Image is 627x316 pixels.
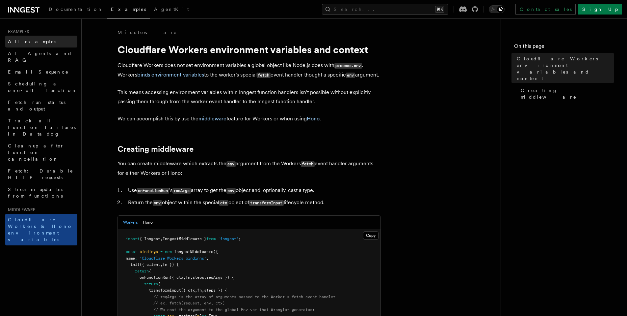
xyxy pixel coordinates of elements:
[126,237,140,241] span: import
[435,6,444,13] kbd: ⌘K
[126,186,381,195] li: Use 's array to get the object and, optionally, cast a type.
[135,256,137,261] span: :
[197,288,202,293] span: fn
[153,301,225,305] span: // ex. fetch(request, env, ctx)
[5,214,77,245] a: Cloudflare Workers & Hono environment variables
[135,269,149,273] span: return
[5,165,77,183] a: Fetch: Durable HTTP requests
[126,249,137,254] span: const
[140,237,160,241] span: { Inngest
[5,140,77,165] a: Cleanup after function cancellation
[489,5,505,13] button: Toggle dark mode
[45,2,107,18] a: Documentation
[163,237,206,241] span: InngestMiddleware }
[514,42,614,53] h4: On this page
[363,231,379,240] button: Copy
[5,78,77,96] a: Scheduling a one-off function
[130,262,140,267] span: init
[160,237,163,241] span: ,
[172,188,191,194] code: reqArgs
[8,51,72,63] span: AI Agents and RAG
[521,87,614,100] span: Creating middleware
[174,249,213,254] span: InngestMiddleware
[334,63,362,69] code: process.env
[163,262,179,267] span: fn }) {
[301,161,315,167] code: fetch
[239,237,241,241] span: ;
[5,29,29,34] span: Examples
[8,168,73,180] span: Fetch: Durable HTTP requests
[307,115,320,122] a: Hono
[149,269,151,273] span: {
[5,207,35,212] span: Middleware
[107,2,150,18] a: Examples
[5,96,77,115] a: Fetch run status and output
[198,115,226,122] a: middleware
[118,29,177,36] a: Middleware
[111,7,146,12] span: Examples
[249,200,284,206] code: transformInput
[515,4,576,15] a: Contact sales
[202,288,204,293] span: ,
[5,183,77,202] a: Stream updates from functions
[257,73,271,78] code: fetch
[158,282,160,286] span: {
[514,53,614,84] a: Cloudflare Workers environment variables and context
[206,275,234,280] span: reqArgs }) {
[190,275,193,280] span: ,
[153,200,162,206] code: env
[170,275,183,280] span: ({ ctx
[181,288,195,293] span: ({ ctx
[118,144,194,154] a: Creating middleware
[49,7,103,12] span: Documentation
[149,288,181,293] span: transformInput
[8,39,56,44] span: All examples
[193,275,204,280] span: steps
[5,36,77,47] a: All examples
[126,198,381,207] li: Return the object within the special object of lifecycle method.
[160,249,163,254] span: =
[150,2,193,18] a: AgentKit
[8,217,73,242] span: Cloudflare Workers & Hono environment variables
[5,47,77,66] a: AI Agents and RAG
[118,44,381,55] h1: Cloudflare Workers environment variables and context
[140,262,160,267] span: ({ client
[140,249,158,254] span: bindings
[578,4,622,15] a: Sign Up
[160,262,163,267] span: ,
[206,256,209,261] span: ,
[195,288,197,293] span: ,
[154,7,189,12] span: AgentKit
[226,188,236,194] code: env
[126,256,135,261] span: name
[140,256,206,261] span: 'Cloudflare Workers bindings'
[518,84,614,103] a: Creating middleware
[118,159,381,178] p: You can create middleware which extracts the argument from the Workers event handler arguments fo...
[143,216,153,229] button: Hono
[517,55,614,82] span: Cloudflare Workers environment variables and context
[118,61,381,80] p: Cloudflare Workers does not set environment variables a global object like Node.js does with . Wo...
[213,249,218,254] span: ({
[118,88,381,106] p: This means accessing environment variables within Inngest function handlers isn't possible withou...
[137,188,169,194] code: onFunctionRun
[226,161,236,167] code: env
[346,73,355,78] code: env
[137,72,204,78] a: binds environment variables
[118,114,381,123] p: We can accomplish this by use the feature for Workers or when using .
[219,200,228,206] code: ctx
[5,115,77,140] a: Track all function failures in Datadog
[186,275,190,280] span: fn
[204,275,206,280] span: ,
[140,275,170,280] span: onFunctionRun
[183,275,186,280] span: ,
[206,237,216,241] span: from
[8,118,76,137] span: Track all function failures in Datadog
[123,216,138,229] button: Workers
[153,295,335,299] span: // reqArgs is the array of arguments passed to the Worker's fetch event handler
[165,249,172,254] span: new
[218,237,239,241] span: 'inngest'
[8,143,64,162] span: Cleanup after function cancellation
[8,69,69,75] span: Email Sequence
[5,66,77,78] a: Email Sequence
[153,307,315,312] span: // We cast the argument to the global Env var that Wrangler generates:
